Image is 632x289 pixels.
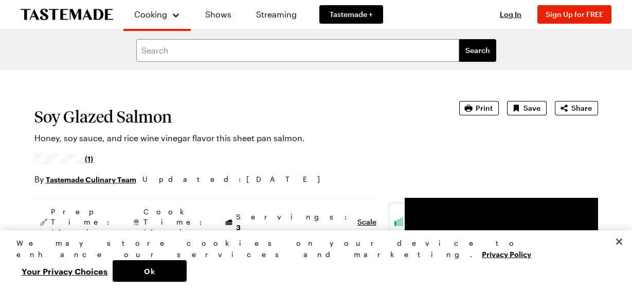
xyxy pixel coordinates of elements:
[51,207,115,237] span: Prep Time: 10 min
[330,9,373,20] span: Tastemade +
[500,10,521,19] span: Log In
[507,101,547,115] button: Save recipe
[21,9,113,21] a: To Tastemade Home Page
[319,5,383,24] a: Tastemade +
[555,101,598,115] button: Share
[571,103,592,113] span: Share
[546,10,603,19] span: Sign Up for FREE
[537,5,611,24] button: Sign Up for FREE
[134,9,167,19] span: Cooking
[46,174,136,185] a: Tastemade Culinary Team
[357,217,376,227] button: Scale
[34,173,136,185] p: By
[134,4,180,25] button: Cooking
[465,45,490,56] span: Search
[143,207,207,237] span: Cook Time: 12 min
[16,237,607,282] div: Privacy
[34,155,94,163] a: 4/5 stars from 1 reviews
[113,260,187,282] button: Ok
[482,249,531,259] a: More information about your privacy, opens in a new tab
[34,107,430,126] h1: Soy Glazed Salmon
[459,39,496,62] button: filters
[16,237,607,260] div: We may store cookies on your device to enhance our services and marketing.
[85,154,93,164] span: (1)
[523,103,540,113] span: Save
[34,132,430,144] p: Honey, soy sauce, and rice wine vinegar flavor this sheet pan salmon.
[476,103,493,113] span: Print
[142,174,330,185] span: Updated : [DATE]
[236,222,241,232] span: 3
[236,212,352,233] span: Servings:
[608,230,630,253] button: Close
[459,101,499,115] button: Print
[16,260,113,282] button: Your Privacy Choices
[490,9,531,20] button: Log In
